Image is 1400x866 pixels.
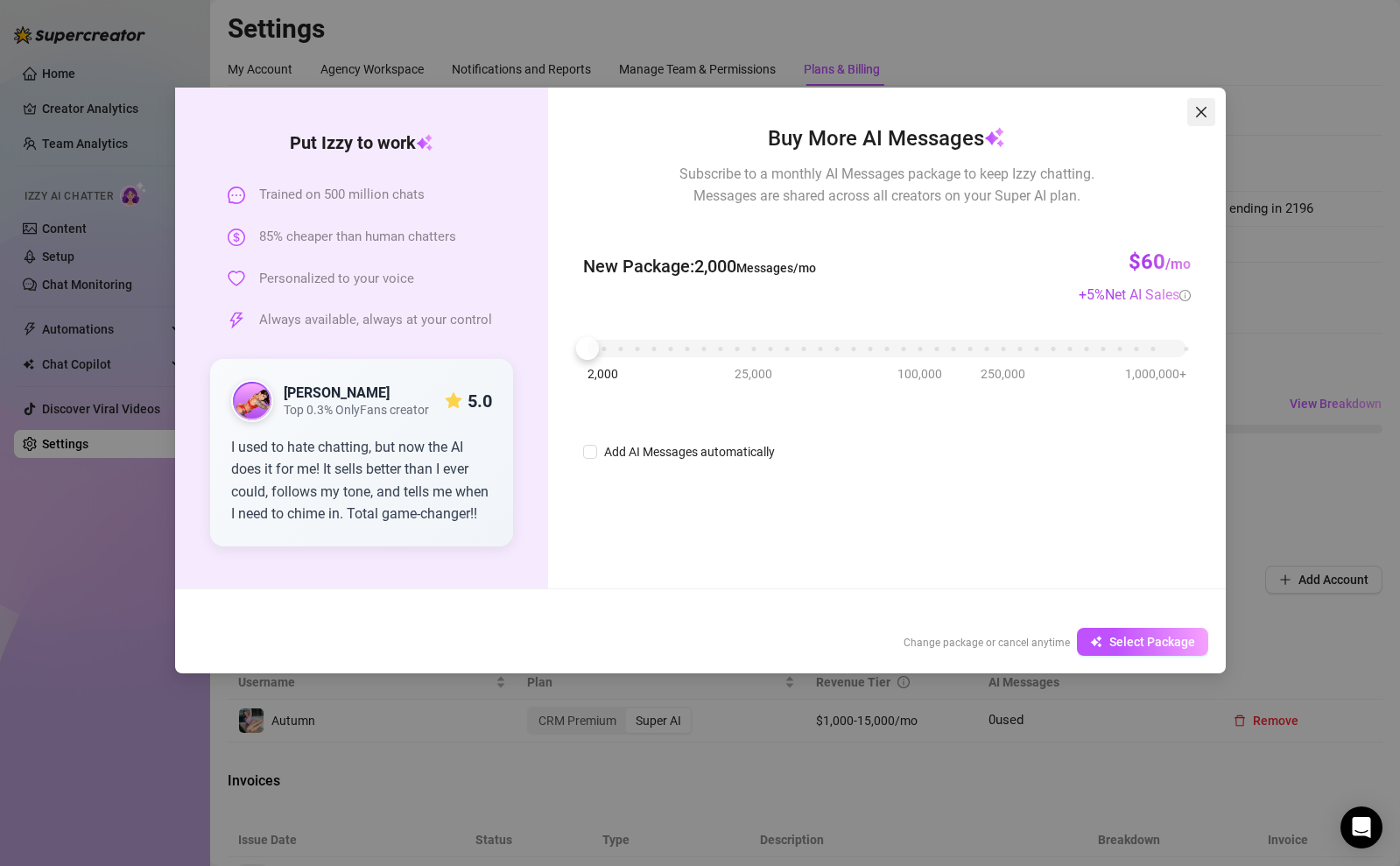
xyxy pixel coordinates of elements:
span: Personalized to your voice [259,269,414,290]
span: Change package or cancel anytime [904,637,1070,649]
span: close [1194,105,1208,119]
div: Open Intercom Messenger [1340,806,1382,848]
span: 250,000 [981,364,1025,384]
span: Messages/mo [736,261,816,275]
button: Close [1187,98,1215,126]
span: thunderbolt [228,312,245,329]
span: dollar [228,229,245,246]
span: message [228,187,245,204]
img: public [233,382,271,420]
span: info-circle [1179,290,1191,301]
button: Select Package [1077,628,1208,656]
strong: Put Izzy to work [290,132,433,153]
span: Subscribe to a monthly AI Messages package to keep Izzy chatting. Messages are shared across all ... [679,163,1094,207]
span: /mo [1165,256,1191,272]
span: 25,000 [735,364,772,384]
span: star [445,392,462,410]
span: 2,000 [587,364,618,384]
span: Select Package [1109,635,1195,649]
span: Top 0.3% OnlyFans creator [284,403,429,418]
span: New Package : 2,000 [583,253,816,280]
div: Add AI Messages automatically [604,442,775,461]
span: 100,000 [897,364,942,384]
div: Net AI Sales [1105,284,1191,306]
span: Trained on 500 million chats [259,185,425,206]
span: heart [228,270,245,287]
span: Close [1187,105,1215,119]
span: 1,000,000+ [1125,364,1186,384]
h3: $60 [1129,249,1191,277]
div: I used to hate chatting, but now the AI does it for me! It sells better than I ever could, follow... [231,436,493,525]
span: Buy More AI Messages [768,123,1005,156]
span: + 5 % [1079,286,1191,303]
strong: [PERSON_NAME] [284,384,390,401]
span: 85% cheaper than human chatters [259,227,456,248]
span: Always available, always at your control [259,310,492,331]
strong: 5.0 [468,391,492,412]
